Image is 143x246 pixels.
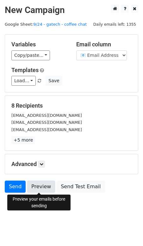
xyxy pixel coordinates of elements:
[11,161,132,168] h5: Advanced
[11,41,67,48] h5: Variables
[76,41,132,48] h5: Email column
[11,102,132,109] h5: 8 Recipients
[11,113,82,118] small: [EMAIL_ADDRESS][DOMAIN_NAME]
[5,5,138,16] h2: New Campaign
[91,21,138,28] span: Daily emails left: 1355
[91,22,138,27] a: Daily emails left: 1355
[11,67,39,73] a: Templates
[46,76,62,86] button: Save
[11,76,36,86] a: Load...
[33,22,87,27] a: 9/24 - gatech - coffee chat
[27,181,55,193] a: Preview
[5,22,87,27] small: Google Sheet:
[11,120,82,125] small: [EMAIL_ADDRESS][DOMAIN_NAME]
[5,181,26,193] a: Send
[11,127,82,132] small: [EMAIL_ADDRESS][DOMAIN_NAME]
[11,50,50,60] a: Copy/paste...
[57,181,105,193] a: Send Test Email
[7,195,71,210] div: Preview your emails before sending
[111,216,143,246] iframe: Chat Widget
[11,136,35,144] a: +5 more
